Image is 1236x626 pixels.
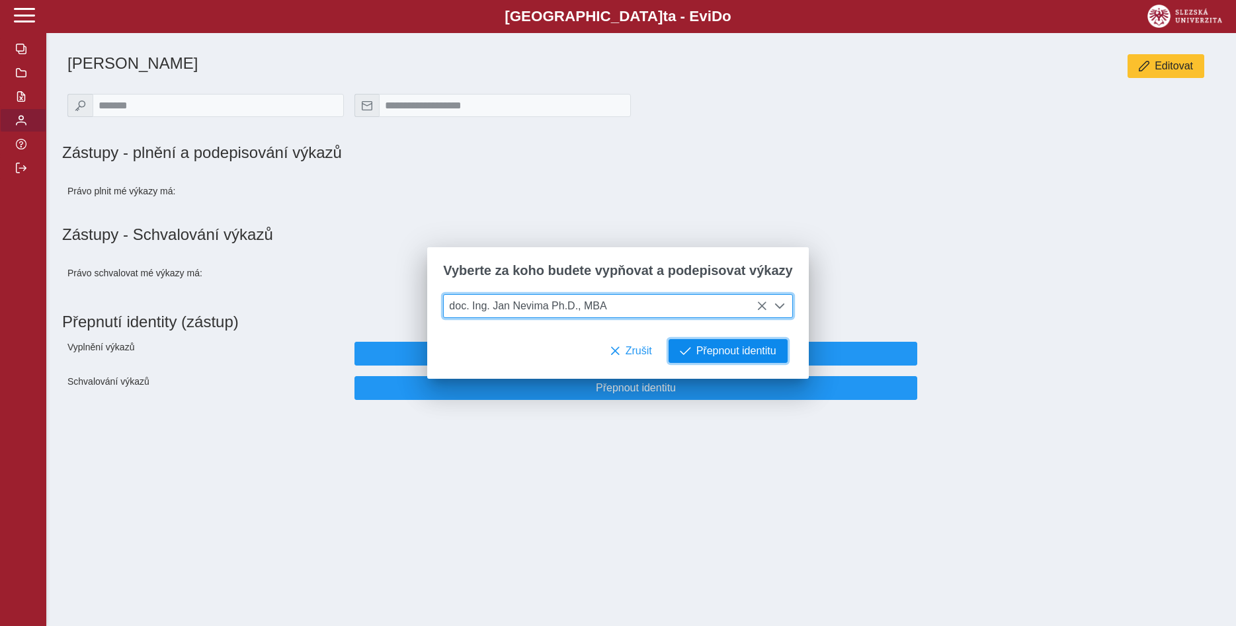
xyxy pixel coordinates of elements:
[722,8,731,24] span: o
[444,295,767,317] span: doc. Ing. Jan Nevima Ph.D., MBA
[712,8,722,24] span: D
[62,225,1220,244] h1: Zástupy - Schvalování výkazů
[696,345,776,357] span: Přepnout identitu
[62,336,349,371] div: Vyplnění výkazů
[40,8,1196,25] b: [GEOGRAPHIC_DATA] a - Evi
[62,143,822,162] h1: Zástupy - plnění a podepisování výkazů
[443,263,792,278] span: Vyberte za koho budete vypňovat a podepisovat výkazy
[669,339,788,363] button: Přepnout identitu
[1147,5,1222,28] img: logo_web_su.png
[366,348,907,360] span: Přepnout identitu
[626,345,652,357] span: Zrušit
[1155,60,1193,72] span: Editovat
[366,382,907,394] span: Přepnout identitu
[62,371,349,405] div: Schvalování výkazů
[1128,54,1204,78] button: Editovat
[598,339,663,363] button: Zrušit
[67,54,822,73] h1: [PERSON_NAME]
[354,376,918,400] button: Přepnout identitu
[62,254,349,292] div: Právo schvalovat mé výkazy má:
[663,8,667,24] span: t
[354,342,918,366] button: Přepnout identitu
[62,307,1210,336] h1: Přepnutí identity (zástup)
[62,173,349,210] div: Právo plnit mé výkazy má:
